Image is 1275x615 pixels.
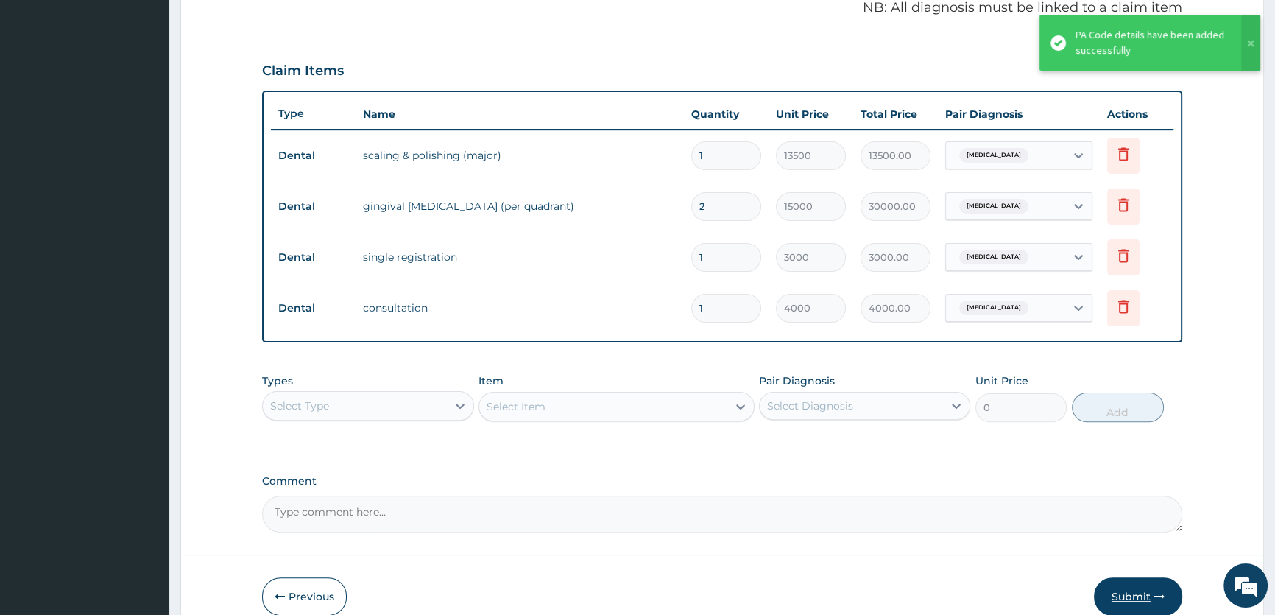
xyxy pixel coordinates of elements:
label: Comment [262,475,1182,488]
span: [MEDICAL_DATA] [959,301,1028,315]
td: Dental [271,244,356,271]
span: [MEDICAL_DATA] [959,148,1028,163]
label: Unit Price [975,373,1028,388]
td: Dental [271,193,356,220]
label: Item [478,373,504,388]
textarea: Type your message and hit 'Enter' [7,402,280,454]
img: d_794563401_company_1708531726252_794563401 [27,74,60,110]
th: Total Price [853,99,938,129]
span: [MEDICAL_DATA] [959,250,1028,264]
td: single registration [356,242,684,272]
div: Select Diagnosis [767,398,853,413]
span: [MEDICAL_DATA] [959,199,1028,214]
th: Unit Price [769,99,853,129]
td: consultation [356,293,684,323]
div: Minimize live chat window [241,7,277,43]
button: Add [1072,393,1164,422]
th: Pair Diagnosis [938,99,1100,129]
td: gingival [MEDICAL_DATA] (per quadrant) [356,191,684,221]
label: Pair Diagnosis [759,373,835,388]
th: Actions [1100,99,1173,129]
div: PA Code details have been added successfully [1076,27,1227,58]
th: Quantity [684,99,769,129]
span: We're online! [85,186,203,334]
th: Name [356,99,684,129]
div: Select Type [270,398,329,413]
div: Chat with us now [77,82,247,102]
td: scaling & polishing (major) [356,141,684,170]
label: Types [262,375,293,387]
td: Dental [271,142,356,169]
td: Dental [271,295,356,322]
h3: Claim Items [262,63,344,80]
th: Type [271,100,356,127]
